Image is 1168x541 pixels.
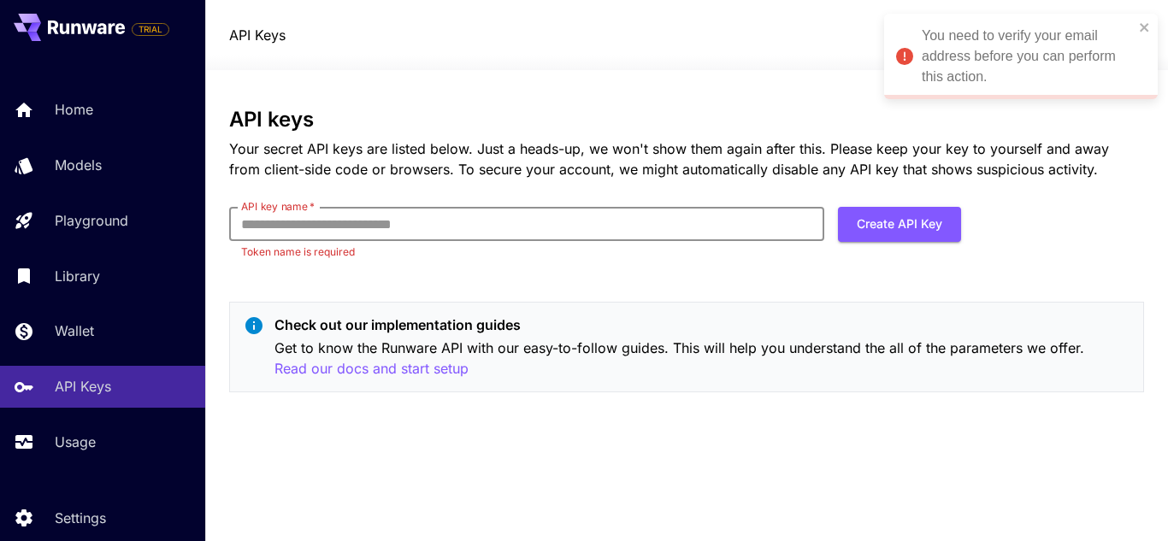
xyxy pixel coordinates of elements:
[55,508,106,528] p: Settings
[229,138,1144,179] p: Your secret API keys are listed below. Just a heads-up, we won't show them again after this. Plea...
[55,432,96,452] p: Usage
[55,266,100,286] p: Library
[55,376,111,397] p: API Keys
[838,207,961,242] button: Create API Key
[274,358,469,379] button: Read our docs and start setup
[922,26,1134,87] div: You need to verify your email address before you can perform this action.
[274,315,1130,335] p: Check out our implementation guides
[229,25,286,45] a: API Keys
[55,155,102,175] p: Models
[55,210,128,231] p: Playground
[55,320,94,341] p: Wallet
[55,99,93,120] p: Home
[1139,21,1151,34] button: close
[241,199,315,214] label: API key name
[133,23,168,36] span: TRIAL
[132,19,169,39] span: Add your payment card to enable full platform functionality.
[229,25,286,45] nav: breadcrumb
[274,338,1130,379] p: Get to know the Runware API with our easy-to-follow guides. This will help you understand the all...
[229,108,1144,132] h3: API keys
[241,244,812,261] p: Token name is required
